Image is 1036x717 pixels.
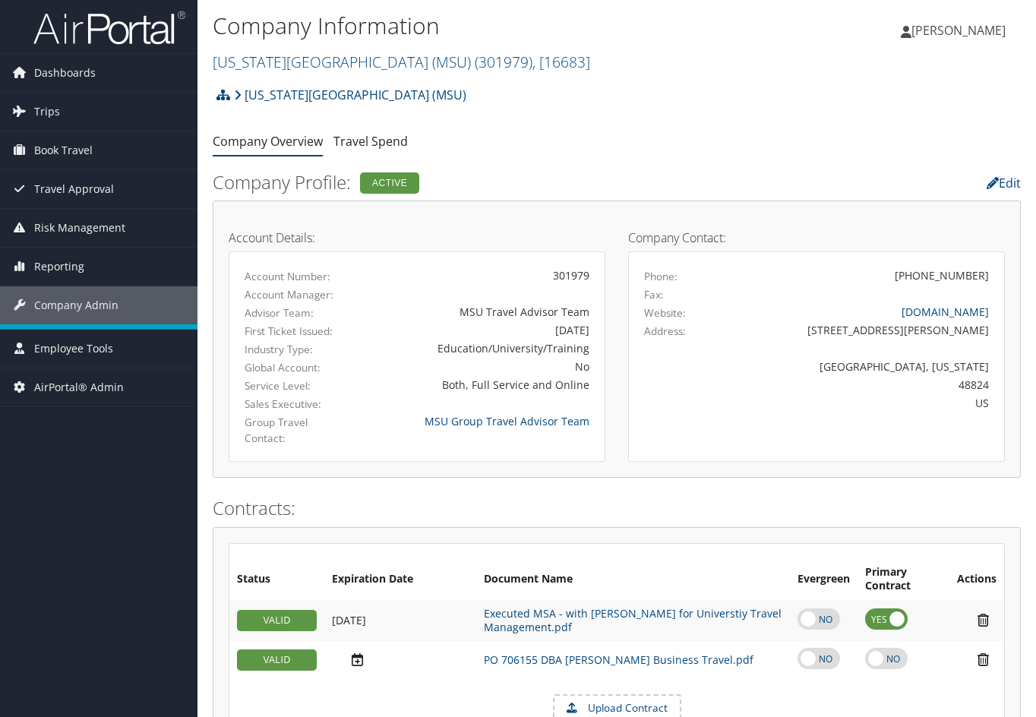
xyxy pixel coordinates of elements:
[736,358,989,374] div: [GEOGRAPHIC_DATA], [US_STATE]
[532,52,590,72] span: , [ 16683 ]
[34,248,84,286] span: Reporting
[245,324,344,339] label: First Ticket Issued:
[949,559,1004,600] th: Actions
[902,305,989,319] a: [DOMAIN_NAME]
[237,610,317,631] div: VALID
[34,368,124,406] span: AirPortal® Admin
[324,559,476,600] th: Expiration Date
[213,133,323,150] a: Company Overview
[644,324,686,339] label: Address:
[245,305,344,321] label: Advisor Team:
[34,93,60,131] span: Trips
[34,131,93,169] span: Book Travel
[484,606,782,634] a: Executed MSA - with [PERSON_NAME] for Universtiy Travel Management.pdf
[34,286,118,324] span: Company Admin
[33,10,185,46] img: airportal-logo.png
[229,232,605,244] h4: Account Details:
[736,377,989,393] div: 48824
[34,54,96,92] span: Dashboards
[484,652,753,667] a: PO 706155 DBA [PERSON_NAME] Business Travel.pdf
[736,322,989,338] div: [STREET_ADDRESS][PERSON_NAME]
[644,287,664,302] label: Fax:
[245,378,344,393] label: Service Level:
[360,172,419,194] div: Active
[901,8,1021,53] a: [PERSON_NAME]
[333,133,408,150] a: Travel Spend
[367,304,589,320] div: MSU Travel Advisor Team
[790,559,858,600] th: Evergreen
[234,80,466,110] a: [US_STATE][GEOGRAPHIC_DATA] (MSU)
[895,267,989,283] div: [PHONE_NUMBER]
[332,613,366,627] span: [DATE]
[245,415,344,446] label: Group Travel Contact:
[245,269,344,284] label: Account Number:
[245,342,344,357] label: Industry Type:
[367,358,589,374] div: No
[425,414,589,428] a: MSU Group Travel Advisor Team
[34,170,114,208] span: Travel Approval
[367,322,589,338] div: [DATE]
[970,652,997,668] i: Remove Contract
[367,377,589,393] div: Both, Full Service and Online
[628,232,1005,244] h4: Company Contact:
[476,559,790,600] th: Document Name
[237,649,317,671] div: VALID
[213,169,744,195] h2: Company Profile:
[858,559,949,600] th: Primary Contract
[213,52,590,72] a: [US_STATE][GEOGRAPHIC_DATA] (MSU)
[970,612,997,628] i: Remove Contract
[987,175,1021,191] a: Edit
[245,396,344,412] label: Sales Executive:
[34,330,113,368] span: Employee Tools
[34,209,125,247] span: Risk Management
[332,652,469,668] div: Add/Edit Date
[644,305,686,321] label: Website:
[229,559,324,600] th: Status
[213,10,751,42] h1: Company Information
[332,614,469,627] div: Add/Edit Date
[245,360,344,375] label: Global Account:
[644,269,678,284] label: Phone:
[367,340,589,356] div: Education/University/Training
[736,395,989,411] div: US
[911,22,1006,39] span: [PERSON_NAME]
[213,495,1021,521] h2: Contracts:
[475,52,532,72] span: ( 301979 )
[245,287,344,302] label: Account Manager:
[367,267,589,283] div: 301979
